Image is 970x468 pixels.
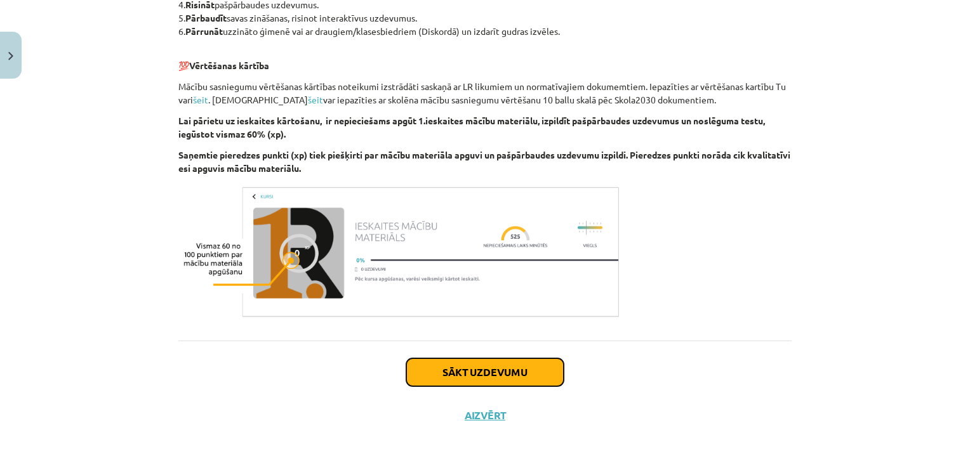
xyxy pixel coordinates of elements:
button: Sākt uzdevumu [406,358,564,386]
b: Saņemtie pieredzes punkti (xp) tiek piešķirti par mācību materiāla apguvi un pašpārbaudes uzdevum... [178,149,790,174]
button: Aizvērt [461,409,509,422]
b: Lai pārietu uz ieskaites kārtošanu, ir nepieciešams apgūt 1.ieskaites mācību materiālu, izpildīt ... [178,115,765,140]
b: Vērtēšanas kārtība [189,60,269,71]
a: šeit [193,94,208,105]
a: šeit [308,94,323,105]
p: Mācību sasniegumu vērtēšanas kārtības noteikumi izstrādāti saskaņā ar LR likumiem un normatīvajie... [178,80,792,107]
b: Pārbaudīt [185,12,227,23]
p: 💯 [178,46,792,72]
img: icon-close-lesson-0947bae3869378f0d4975bcd49f059093ad1ed9edebbc8119c70593378902aed.svg [8,52,13,60]
b: Pārrunāt [185,25,223,37]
